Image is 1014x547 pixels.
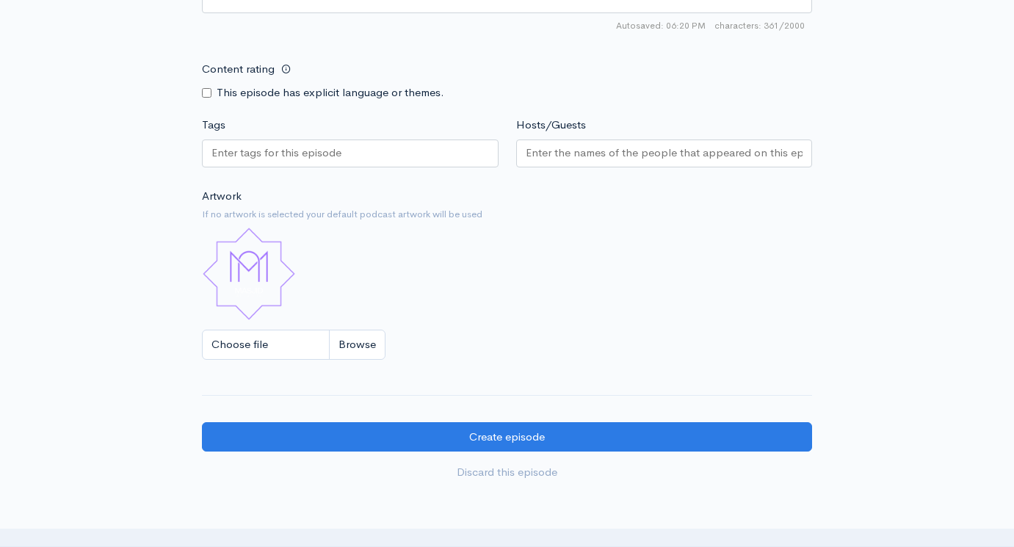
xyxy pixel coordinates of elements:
[714,19,805,32] span: 361/2000
[616,19,706,32] span: Autosaved: 06:20 PM
[202,422,812,452] input: Create episode
[202,457,812,488] a: Discard this episode
[211,145,344,162] input: Enter tags for this episode
[516,117,586,134] label: Hosts/Guests
[526,145,803,162] input: Enter the names of the people that appeared on this episode
[202,188,242,205] label: Artwork
[217,84,444,101] label: This episode has explicit language or themes.
[202,117,225,134] label: Tags
[202,207,812,222] small: If no artwork is selected your default podcast artwork will be used
[202,54,275,84] label: Content rating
